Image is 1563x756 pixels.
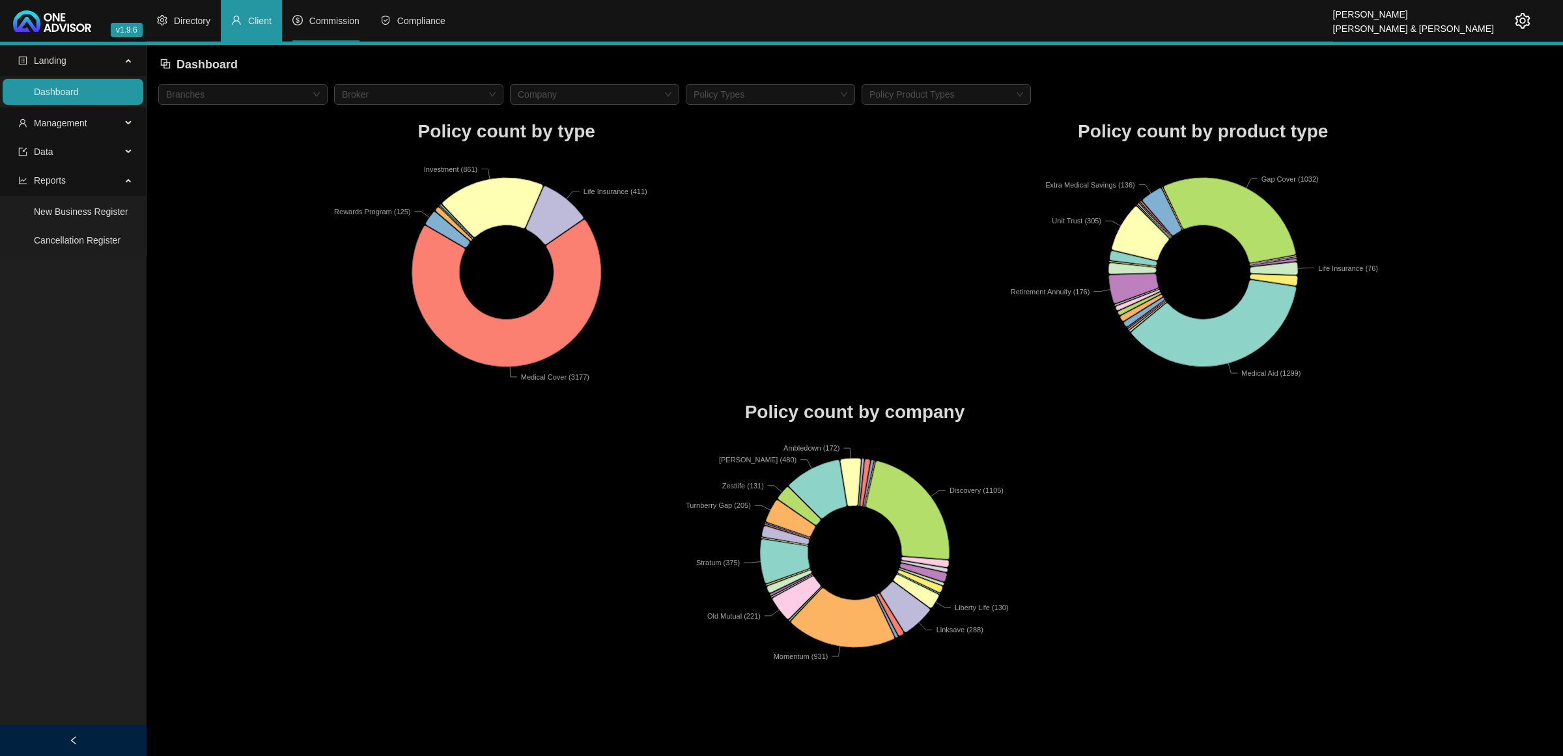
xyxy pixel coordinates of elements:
span: line-chart [18,176,27,185]
div: [PERSON_NAME] [1333,3,1494,18]
span: user [231,15,242,25]
span: Management [34,118,87,128]
span: safety [380,15,391,25]
text: Gap Cover (1032) [1261,175,1319,182]
text: Extra Medical Savings (136) [1045,180,1135,188]
text: Old Mutual (221) [707,612,761,620]
span: left [69,736,78,745]
span: import [18,147,27,156]
span: Reports [34,175,66,186]
a: New Business Register [34,206,128,217]
span: Landing [34,55,66,66]
span: Directory [174,16,210,26]
text: Retirement Annuity (176) [1010,287,1090,295]
text: Linksave (288) [936,626,983,634]
span: block [160,58,171,70]
span: profile [18,56,27,65]
text: Life Insurance (76) [1318,264,1378,272]
span: setting [1515,13,1530,29]
text: Unit Trust (305) [1052,217,1101,225]
img: 2df55531c6924b55f21c4cf5d4484680-logo-light.svg [13,10,91,32]
text: Medical Cover (3177) [521,372,589,380]
h1: Policy count by type [158,117,855,146]
span: user [18,119,27,128]
h1: Policy count by company [158,398,1551,427]
span: v1.9.6 [111,23,143,37]
text: Ambledown (172) [783,444,839,452]
text: Stratum (375) [696,559,740,567]
span: Client [248,16,272,26]
a: Cancellation Register [34,235,120,245]
text: Momentum (931) [774,652,828,660]
text: Life Insurance (411) [584,187,647,195]
span: Dashboard [176,58,238,71]
text: Zestlife (131) [722,482,764,490]
span: Compliance [397,16,445,26]
text: Turnberry Gap (205) [686,501,751,509]
text: Investment (861) [424,165,478,173]
text: [PERSON_NAME] (480) [719,456,796,464]
h1: Policy count by product type [855,117,1552,146]
text: Rewards Program (125) [334,207,410,215]
text: Medical Aid (1299) [1241,369,1301,377]
span: setting [157,15,167,25]
a: Dashboard [34,87,79,97]
text: Liberty Life (130) [955,604,1009,611]
text: Discovery (1105) [950,486,1004,494]
span: dollar [292,15,303,25]
span: Commission [309,16,359,26]
span: Data [34,147,53,157]
div: [PERSON_NAME] & [PERSON_NAME] [1333,18,1494,32]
